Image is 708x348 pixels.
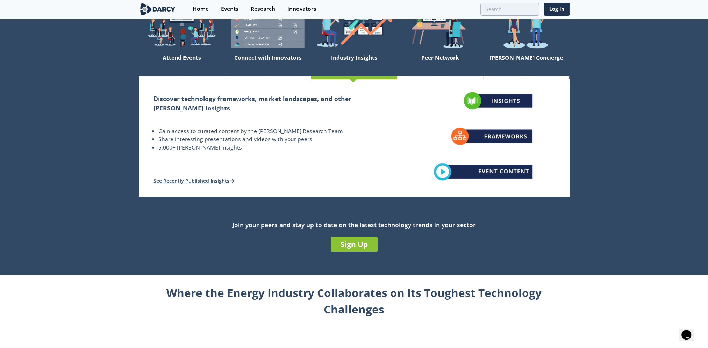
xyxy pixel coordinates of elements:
[397,51,483,76] div: Peer Network
[153,177,235,184] a: See Recently Published Insights
[480,3,539,16] input: Advanced Search
[139,51,225,76] div: Attend Events
[679,320,701,341] iframe: chat widget
[483,51,569,76] div: [PERSON_NAME] Concierge
[311,3,397,51] img: welcome-find-a12191a34a96034fcac36f4ff4d37733.png
[158,144,382,152] li: 5,000+ [PERSON_NAME] Insights
[311,51,397,76] div: Industry Insights
[225,3,311,51] img: welcome-compare-1b687586299da8f117b7ac84fd957760.png
[158,135,382,144] li: Share interesting presentations and videos with your peers
[139,284,570,318] div: Where the Energy Industry Collaborates on Its Toughest Technology Challenges
[139,3,225,51] img: welcome-explore-560578ff38cea7c86bcfe544b5e45342.png
[225,51,311,76] div: Connect with Innovators
[483,3,569,51] img: welcome-concierge-wide-20dccca83e9cbdbb601deee24fb8df72.png
[221,6,238,12] div: Events
[193,6,209,12] div: Home
[158,127,382,136] li: Gain access to curated content by the [PERSON_NAME] Research Team
[287,6,316,12] div: Innovators
[397,3,483,51] img: welcome-attend-b816887fc24c32c29d1763c6e0ddb6e6.png
[251,6,275,12] div: Research
[544,3,570,16] a: Log In
[139,3,177,15] img: logo-wide.svg
[419,77,548,196] img: industry-insights-46702bb6d5ea356566c85124c7f03101.png
[153,94,382,113] h2: Discover technology frameworks, market landscapes, and other [PERSON_NAME] Insights
[331,237,378,252] a: Sign Up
